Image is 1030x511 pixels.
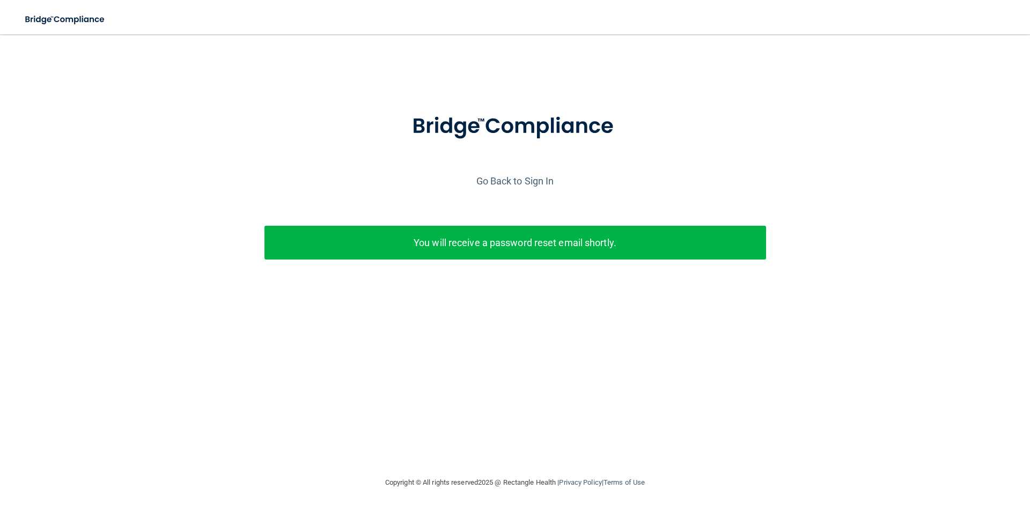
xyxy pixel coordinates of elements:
[390,99,640,154] img: bridge_compliance_login_screen.278c3ca4.svg
[844,435,1017,478] iframe: Drift Widget Chat Controller
[16,9,115,31] img: bridge_compliance_login_screen.278c3ca4.svg
[319,465,711,500] div: Copyright © All rights reserved 2025 @ Rectangle Health | |
[476,175,554,187] a: Go Back to Sign In
[559,478,601,486] a: Privacy Policy
[604,478,645,486] a: Terms of Use
[273,234,758,251] p: You will receive a password reset email shortly.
